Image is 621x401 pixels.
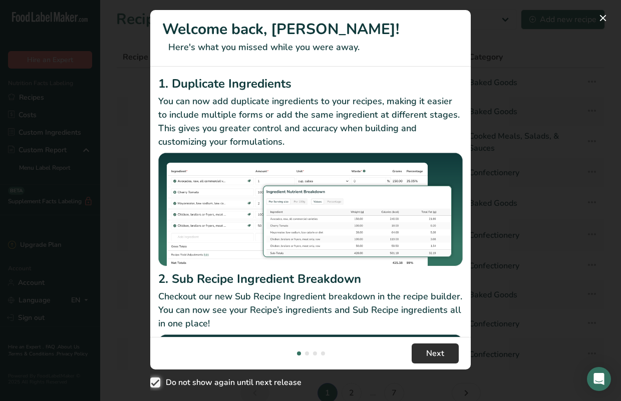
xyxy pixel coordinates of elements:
[162,41,459,54] p: Here's what you missed while you were away.
[587,367,611,391] div: Open Intercom Messenger
[158,153,463,266] img: Duplicate Ingredients
[158,270,463,288] h2: 2. Sub Recipe Ingredient Breakdown
[412,343,459,363] button: Next
[160,377,301,387] span: Do not show again until next release
[158,290,463,330] p: Checkout our new Sub Recipe Ingredient breakdown in the recipe builder. You can now see your Reci...
[162,18,459,41] h1: Welcome back, [PERSON_NAME]!
[426,347,444,359] span: Next
[158,95,463,149] p: You can now add duplicate ingredients to your recipes, making it easier to include multiple forms...
[158,75,463,93] h2: 1. Duplicate Ingredients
